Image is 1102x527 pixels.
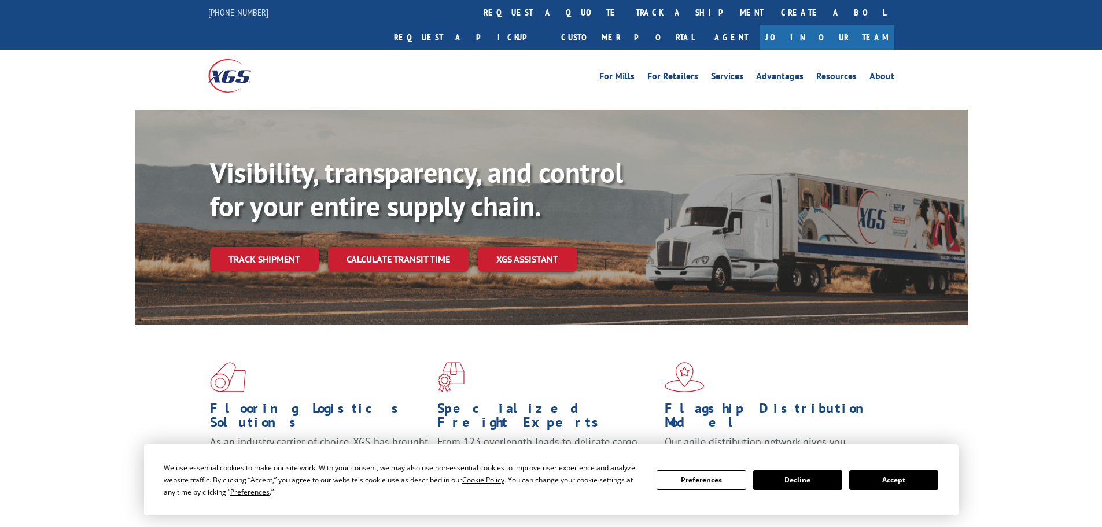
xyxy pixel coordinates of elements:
[437,401,656,435] h1: Specialized Freight Experts
[703,25,760,50] a: Agent
[849,470,938,490] button: Accept
[437,362,465,392] img: xgs-icon-focused-on-flooring-red
[711,72,743,84] a: Services
[164,462,643,498] div: We use essential cookies to make our site work. With your consent, we may also use non-essential ...
[210,154,623,224] b: Visibility, transparency, and control for your entire supply chain.
[665,401,883,435] h1: Flagship Distribution Model
[208,6,268,18] a: [PHONE_NUMBER]
[210,362,246,392] img: xgs-icon-total-supply-chain-intelligence-red
[210,247,319,271] a: Track shipment
[756,72,804,84] a: Advantages
[657,470,746,490] button: Preferences
[816,72,857,84] a: Resources
[552,25,703,50] a: Customer Portal
[230,487,270,497] span: Preferences
[437,435,656,487] p: From 123 overlength loads to delicate cargo, our experienced staff knows the best way to move you...
[210,401,429,435] h1: Flooring Logistics Solutions
[599,72,635,84] a: For Mills
[385,25,552,50] a: Request a pickup
[665,362,705,392] img: xgs-icon-flagship-distribution-model-red
[869,72,894,84] a: About
[144,444,959,515] div: Cookie Consent Prompt
[665,435,878,462] span: Our agile distribution network gives you nationwide inventory management on demand.
[462,475,504,485] span: Cookie Policy
[760,25,894,50] a: Join Our Team
[647,72,698,84] a: For Retailers
[210,435,428,476] span: As an industry carrier of choice, XGS has brought innovation and dedication to flooring logistics...
[478,247,577,272] a: XGS ASSISTANT
[753,470,842,490] button: Decline
[328,247,469,272] a: Calculate transit time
